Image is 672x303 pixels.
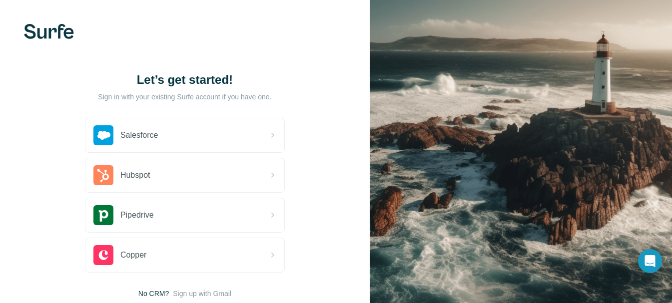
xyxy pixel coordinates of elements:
[98,92,271,102] p: Sign in with your existing Surfe account if you have one.
[120,249,146,261] span: Copper
[120,209,154,221] span: Pipedrive
[120,169,150,181] span: Hubspot
[93,205,113,225] img: pipedrive's logo
[93,165,113,185] img: hubspot's logo
[138,289,169,299] span: No CRM?
[173,289,231,299] button: Sign up with Gmail
[93,245,113,265] img: copper's logo
[120,129,158,141] span: Salesforce
[85,72,285,88] h1: Let’s get started!
[638,249,662,273] div: Open Intercom Messenger
[93,125,113,145] img: salesforce's logo
[24,24,74,39] img: Surfe's logo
